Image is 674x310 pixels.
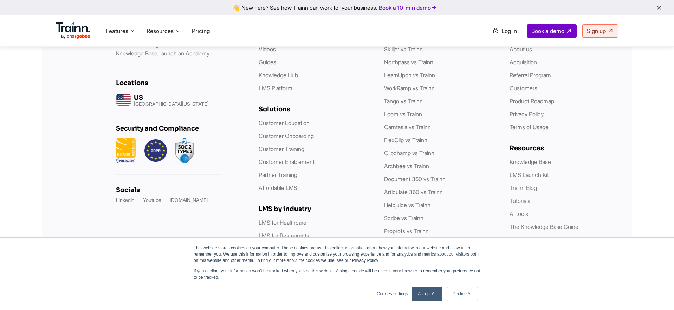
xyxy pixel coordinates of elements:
span: Resources [147,27,174,35]
img: us headquarters [116,92,131,107]
a: Sign up [582,24,618,38]
a: Customer Training [259,145,304,152]
a: [DOMAIN_NAME] [170,197,208,204]
a: Tango vs Trainn [384,98,423,105]
a: Book a demo [527,24,577,38]
h6: Solutions [259,105,370,113]
img: soc2 [175,138,194,163]
a: Cookies settings [377,291,408,297]
p: If you decline, your information won’t be tracked when you visit this website. A single cookie wi... [194,268,480,281]
a: Helpjuice vs Trainn [384,202,430,209]
a: Knowledge Hub [259,72,298,79]
a: Acquisition [510,59,537,66]
a: Document 360 vs Trainn [384,176,446,183]
h6: Locations [116,79,221,87]
a: Affordable LMS [259,184,297,191]
a: Product Roadmap [510,98,554,105]
a: Terms of Usage [510,124,549,131]
span: Sign up [587,27,606,34]
a: Scribe vs Trainn [384,215,423,222]
h6: Resources [510,144,621,152]
a: Loom vs Trainn [384,111,422,118]
a: WorkRamp vs Trainn [384,85,435,92]
a: The Knowledge Base Guide [510,223,578,230]
a: Proprofs vs Trainn [384,227,429,235]
a: Skilljar vs Trainn [384,46,423,53]
span: Book a demo [531,27,564,34]
a: Tutorials [510,197,530,204]
a: Customer Education [259,119,310,126]
a: Articulate 360 vs Trainn [384,189,443,196]
a: About us [510,46,532,53]
a: Book a 10-min demo [377,3,439,13]
span: Log in [501,27,517,34]
a: Log in [488,25,521,37]
a: Customer Onboarding [259,132,314,139]
h6: US [134,94,208,101]
a: llms.txt [510,236,527,243]
span: Features [106,27,128,35]
a: Partner Training [259,171,297,178]
a: LMS for Restaurants [259,232,309,239]
a: LMS Platform [259,85,292,92]
img: ISO [116,138,136,163]
img: Trainn Logo [56,22,90,39]
a: LinkedIn [116,197,135,204]
a: Decline All [447,287,478,301]
a: Camtasia vs Trainn [384,124,431,131]
a: Clipchamp vs Trainn [384,150,434,157]
p: This website stores cookies on your computer. These cookies are used to collect information about... [194,245,480,264]
h6: Security and Compliance [116,125,221,132]
a: Customers [510,85,537,92]
a: LMS for Healthcare [259,219,306,226]
a: Referral Program [510,72,551,79]
div: 👋 New here? See how Trainn can work for your business. [4,4,670,11]
a: LearnUpon vs Trainn [384,72,435,79]
a: Guides [259,59,276,66]
a: FlexClip vs Trainn [384,137,427,144]
a: Archbee vs Trainn [384,163,429,170]
a: Videos [259,46,276,53]
a: Northpass vs Trainn [384,59,433,66]
p: [GEOGRAPHIC_DATA][US_STATE] [134,101,208,106]
img: GDPR.png [144,138,167,163]
a: Youtube [143,197,161,204]
h6: LMS by industry [259,205,370,213]
a: Customer Enablement [259,158,315,165]
h6: Socials [116,186,221,194]
a: Accept All [412,287,442,301]
a: Knowledge Base [510,158,551,165]
a: Privacy Policy [510,111,544,118]
a: Trainn Blog [510,184,537,191]
a: Pricing [192,27,210,34]
a: AI tools [510,210,528,217]
a: LMS Launch Kit [510,171,549,178]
